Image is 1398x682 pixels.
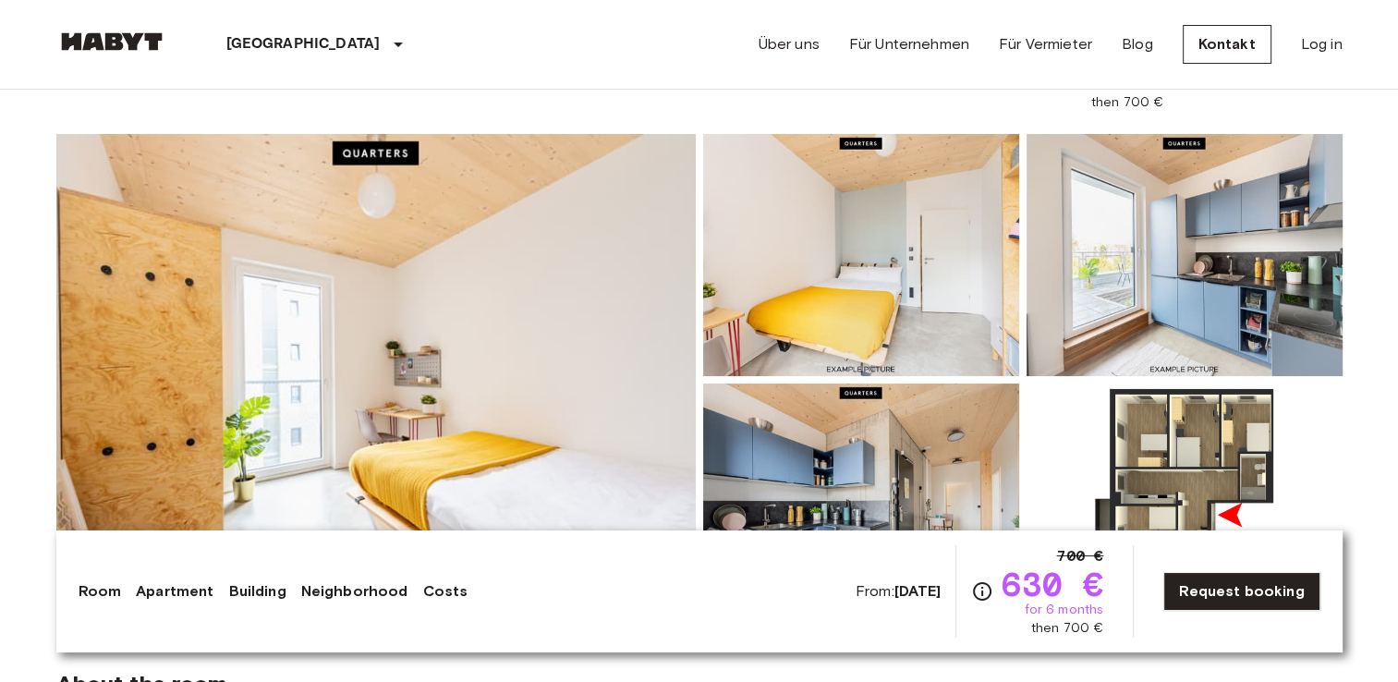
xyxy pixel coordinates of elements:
span: then 700 € [1091,93,1164,112]
a: Für Unternehmen [849,33,969,55]
b: [DATE] [894,582,942,600]
img: Picture of unit DE-01-07-003-01Q [703,384,1019,626]
a: Kontakt [1183,25,1271,64]
a: Costs [422,580,468,603]
a: Neighborhood [301,580,408,603]
img: Picture of unit DE-01-07-003-01Q [1027,134,1343,376]
span: 630 € [1001,567,1103,601]
a: Building [228,580,286,603]
span: for 6 months [1024,601,1103,619]
span: then 700 € [1031,619,1104,638]
span: From: [856,581,942,602]
a: Request booking [1163,572,1319,611]
img: Marketing picture of unit DE-01-07-003-01Q [56,134,696,626]
img: Picture of unit DE-01-07-003-01Q [1027,384,1343,626]
img: Habyt [56,32,167,51]
a: Room [79,580,122,603]
a: Für Vermieter [999,33,1092,55]
a: Apartment [136,580,213,603]
img: Picture of unit DE-01-07-003-01Q [703,134,1019,376]
p: [GEOGRAPHIC_DATA] [226,33,381,55]
a: Log in [1301,33,1343,55]
a: Über uns [759,33,820,55]
svg: Check cost overview for full price breakdown. Please note that discounts apply to new joiners onl... [971,580,993,603]
span: 700 € [1056,545,1103,567]
a: Blog [1122,33,1153,55]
